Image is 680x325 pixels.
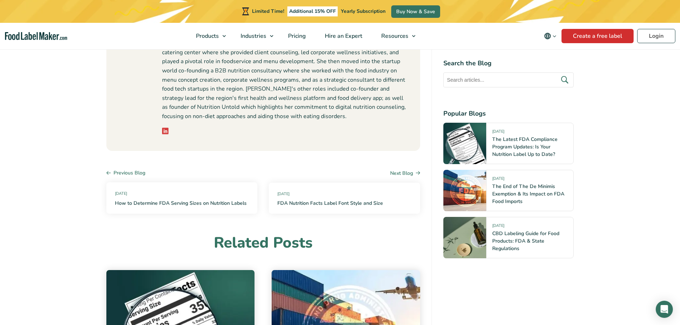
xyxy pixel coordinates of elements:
[492,136,558,158] a: The Latest FDA Compliance Program Updates: Is Your Nutrition Label Up to Date?
[252,8,284,15] span: Limited Time!
[492,223,504,231] span: [DATE]
[106,169,145,177] a: Previous Blog
[286,32,307,40] span: Pricing
[316,23,370,49] a: Hire an Expert
[323,32,363,40] span: Hire an Expert
[277,191,412,197] span: [DATE]
[162,39,406,121] p: [PERSON_NAME] launched her career as a Clinical Dietitian at a leading meal plan and catering cen...
[277,200,383,207] a: FDA Nutrition Facts Label Font Style and Size
[561,29,634,43] a: Create a free label
[443,72,574,87] input: Search articles...
[443,109,574,118] h4: Popular Blogs
[5,32,67,40] a: Food Label Maker homepage
[279,23,314,49] a: Pricing
[115,191,249,197] span: [DATE]
[187,23,230,49] a: Products
[443,59,574,68] h4: Search the Blog
[115,200,247,207] a: How to Determine FDA Serving Sizes on Nutrition Labels
[238,32,267,40] span: Industries
[341,8,386,15] span: Yearly Subscription
[656,301,673,318] div: Open Intercom Messenger
[492,129,504,137] span: [DATE]
[106,233,420,253] h3: Related Posts
[492,183,564,205] a: The End of The De Minimis Exemption & Its Impact on FDA Food Imports
[492,176,504,184] span: [DATE]
[287,6,338,16] span: Additional 15% OFF
[391,5,440,18] a: Buy Now & Save
[637,29,675,43] a: Login
[539,29,561,43] button: Change language
[372,23,419,49] a: Resources
[379,32,409,40] span: Resources
[492,230,559,252] a: CBD Labeling Guide for Food Products: FDA & State Regulations
[194,32,220,40] span: Products
[390,169,420,177] a: Next Blog
[231,23,277,49] a: Industries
